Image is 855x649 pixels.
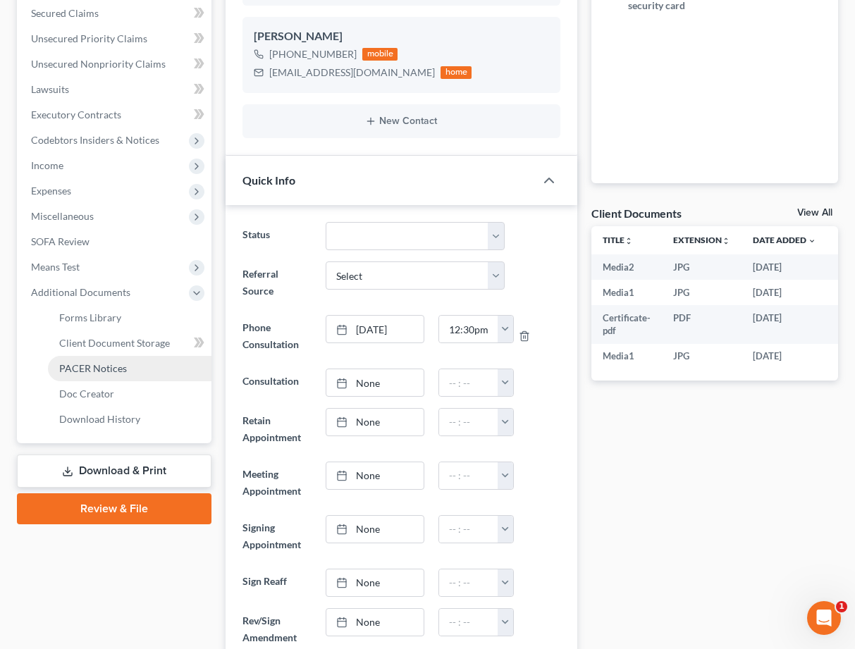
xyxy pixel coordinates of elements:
[797,208,832,218] a: View All
[48,381,211,407] a: Doc Creator
[662,344,742,369] td: JPG
[17,493,211,524] a: Review & File
[20,1,211,26] a: Secured Claims
[20,102,211,128] a: Executory Contracts
[59,388,114,400] span: Doc Creator
[326,409,424,435] a: None
[20,229,211,254] a: SOFA Review
[20,77,211,102] a: Lawsuits
[591,305,662,344] td: Certificate-pdf
[20,51,211,77] a: Unsecured Nonpriority Claims
[742,254,828,280] td: [DATE]
[235,222,319,250] label: Status
[235,369,319,397] label: Consultation
[31,7,99,19] span: Secured Claims
[235,315,319,357] label: Phone Consultation
[591,206,682,221] div: Client Documents
[625,237,633,245] i: unfold_more
[591,254,662,280] td: Media2
[326,316,424,342] a: [DATE]
[326,609,424,636] a: None
[31,261,80,273] span: Means Test
[31,159,63,171] span: Income
[31,32,147,44] span: Unsecured Priority Claims
[31,286,130,298] span: Additional Documents
[673,235,730,245] a: Extensionunfold_more
[742,305,828,344] td: [DATE]
[742,344,828,369] td: [DATE]
[235,569,319,597] label: Sign Reaff
[326,369,424,396] a: None
[31,235,90,247] span: SOFA Review
[836,601,847,612] span: 1
[235,261,319,304] label: Referral Source
[662,254,742,280] td: JPG
[591,280,662,305] td: Media1
[591,344,662,369] td: Media1
[326,569,424,596] a: None
[235,408,319,450] label: Retain Appointment
[31,58,166,70] span: Unsecured Nonpriority Claims
[439,569,498,596] input: -- : --
[753,235,816,245] a: Date Added expand_more
[722,237,730,245] i: unfold_more
[48,407,211,432] a: Download History
[603,235,633,245] a: Titleunfold_more
[662,280,742,305] td: JPG
[269,47,357,61] div: [PHONE_NUMBER]
[362,48,398,61] div: mobile
[48,356,211,381] a: PACER Notices
[808,237,816,245] i: expand_more
[59,337,170,349] span: Client Document Storage
[235,515,319,557] label: Signing Appointment
[31,210,94,222] span: Miscellaneous
[48,305,211,330] a: Forms Library
[31,109,121,120] span: Executory Contracts
[662,305,742,344] td: PDF
[17,455,211,488] a: Download & Print
[31,83,69,95] span: Lawsuits
[742,280,828,305] td: [DATE]
[48,330,211,356] a: Client Document Storage
[31,134,159,146] span: Codebtors Insiders & Notices
[254,28,548,45] div: [PERSON_NAME]
[441,66,472,79] div: home
[235,462,319,504] label: Meeting Appointment
[439,316,498,342] input: -- : --
[326,462,424,489] a: None
[439,409,498,435] input: -- : --
[326,516,424,543] a: None
[254,116,548,127] button: New Contact
[439,516,498,543] input: -- : --
[20,26,211,51] a: Unsecured Priority Claims
[807,601,841,635] iframe: Intercom live chat
[242,173,295,187] span: Quick Info
[439,609,498,636] input: -- : --
[439,369,498,396] input: -- : --
[269,66,435,80] div: [EMAIL_ADDRESS][DOMAIN_NAME]
[439,462,498,489] input: -- : --
[59,362,127,374] span: PACER Notices
[59,311,121,323] span: Forms Library
[59,413,140,425] span: Download History
[31,185,71,197] span: Expenses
